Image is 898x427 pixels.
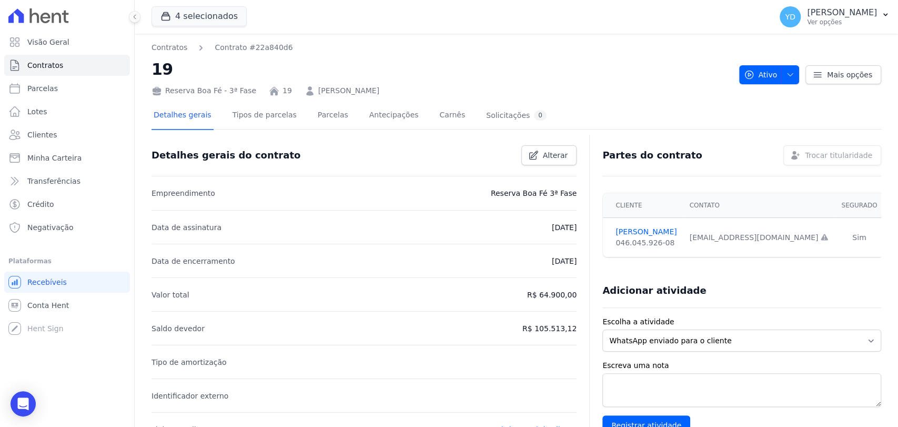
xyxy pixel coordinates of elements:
[602,360,881,371] label: Escreva uma nota
[603,193,683,218] th: Cliente
[491,187,577,200] p: Reserva Boa Fé 3ª Fase
[552,255,577,267] p: [DATE]
[27,37,69,47] span: Visão Geral
[835,218,883,257] td: Sim
[484,102,549,130] a: Solicitações0
[152,289,189,301] p: Valor total
[827,69,872,80] span: Mais opções
[27,60,63,71] span: Contratos
[522,322,577,335] p: R$ 105.513,12
[4,78,130,99] a: Parcelas
[27,300,69,311] span: Conta Hent
[318,85,379,96] a: [PERSON_NAME]
[543,150,568,161] span: Alterar
[4,147,130,168] a: Minha Carteira
[152,356,227,369] p: Tipo de amortização
[683,193,835,218] th: Contato
[552,221,577,234] p: [DATE]
[27,199,54,210] span: Crédito
[835,193,883,218] th: Segurado
[152,255,235,267] p: Data de encerramento
[152,42,187,53] a: Contratos
[4,194,130,215] a: Crédito
[27,153,82,163] span: Minha Carteira
[807,18,877,26] p: Ver opções
[616,237,677,249] div: 046.045.926-08
[367,102,421,130] a: Antecipações
[27,222,74,233] span: Negativação
[152,221,221,234] p: Data de assinatura
[744,65,778,84] span: Ativo
[27,176,80,186] span: Transferências
[11,391,36,416] div: Open Intercom Messenger
[4,101,130,122] a: Lotes
[152,149,300,162] h3: Detalhes gerais do contrato
[152,102,214,130] a: Detalhes gerais
[152,42,731,53] nav: Breadcrumb
[4,124,130,145] a: Clientes
[602,316,881,327] label: Escolha a atividade
[602,149,702,162] h3: Partes do contrato
[534,111,547,121] div: 0
[152,6,247,26] button: 4 selecionados
[521,145,577,165] a: Alterar
[805,65,881,84] a: Mais opções
[4,32,130,53] a: Visão Geral
[527,289,577,301] p: R$ 64.900,00
[152,187,215,200] p: Empreendimento
[616,226,677,237] a: [PERSON_NAME]
[602,284,706,297] h3: Adicionar atividade
[4,171,130,192] a: Transferências
[27,130,57,140] span: Clientes
[27,83,58,94] span: Parcelas
[486,111,547,121] div: Solicitações
[215,42,292,53] a: Contrato #22a840d6
[739,65,800,84] button: Ativo
[27,277,67,287] span: Recebíveis
[437,102,467,130] a: Carnês
[282,85,292,96] a: 19
[230,102,299,130] a: Tipos de parcelas
[771,2,898,32] button: YD [PERSON_NAME] Ver opções
[4,295,130,316] a: Conta Hent
[316,102,350,130] a: Parcelas
[152,390,228,402] p: Identificador externo
[785,13,795,21] span: YD
[27,106,47,117] span: Lotes
[4,217,130,238] a: Negativação
[152,322,205,335] p: Saldo devedor
[152,57,731,81] h2: 19
[8,255,126,267] div: Plataformas
[152,42,293,53] nav: Breadcrumb
[152,85,256,96] div: Reserva Boa Fé - 3ª Fase
[4,55,130,76] a: Contratos
[4,272,130,293] a: Recebíveis
[690,232,829,243] div: [EMAIL_ADDRESS][DOMAIN_NAME]
[807,7,877,18] p: [PERSON_NAME]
